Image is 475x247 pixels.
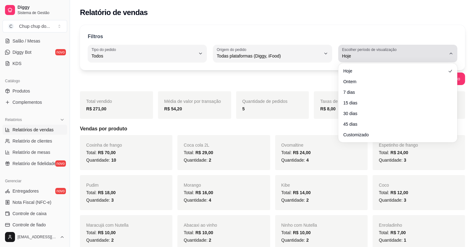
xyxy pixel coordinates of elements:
div: Gerenciar [2,176,67,186]
div: Catálogo [2,76,67,86]
span: 2 [306,198,309,203]
label: Tipo do pedido [92,47,118,52]
div: Chup chup do ... [19,23,50,29]
span: Controle de fiado [12,222,46,228]
span: 2 [209,158,211,163]
span: Diggy [17,5,65,10]
span: Complementos [12,99,42,105]
span: [EMAIL_ADDRESS][DOMAIN_NAME] [17,234,57,239]
span: R$ 24,00 [390,150,408,155]
span: Total: [379,230,406,235]
span: Total: [184,150,213,155]
span: Quantidade: [86,158,116,163]
span: Total: [184,230,213,235]
span: Coca cola 2L [184,143,209,148]
span: 2 [209,238,211,243]
span: Salão / Mesas [12,38,40,44]
span: R$ 16,00 [195,190,213,195]
span: Sistema de Gestão [17,10,65,15]
span: Média de valor por transação [164,99,221,104]
label: Escolher período de visualização [342,47,398,52]
span: Controle de caixa [12,210,47,217]
span: Hoje [342,53,446,59]
span: Morango [184,183,201,188]
span: Ninho com Nutella [281,223,317,228]
span: Total: [379,150,408,155]
span: Maracujá com Nutella [86,223,128,228]
span: Enroladinho [379,223,402,228]
span: Nota Fiscal (NFC-e) [12,199,51,205]
span: 10 [111,158,116,163]
span: Diggy Bot [12,49,32,55]
span: Relatórios [5,117,22,122]
span: Relatório de fidelidade [12,160,56,167]
span: 4 [209,198,211,203]
span: 2 [111,238,114,243]
span: Quantidade: [184,198,211,203]
strong: R$ 54,20 [164,106,182,111]
span: R$ 14,00 [293,190,311,195]
span: Total: [86,150,116,155]
span: 4 [306,158,309,163]
strong: 5 [242,106,245,111]
span: Espetinho de frango [379,143,418,148]
span: Total: [86,190,116,195]
span: Quantidade: [379,238,406,243]
button: Select a team [2,20,67,33]
span: Total: [379,190,408,195]
span: 3 [111,198,114,203]
span: Quantidade: [184,158,211,163]
span: 3 [404,198,406,203]
strong: R$ 271,00 [86,106,106,111]
span: 2 [306,238,309,243]
span: R$ 18,00 [98,190,116,195]
span: Quantidade: [86,198,114,203]
h5: Vendas por produto [80,125,465,133]
span: Total vendido [86,99,112,104]
span: 30 dias [343,110,446,117]
span: Pudim [86,183,99,188]
span: 1 [404,238,406,243]
span: R$ 7,00 [390,230,406,235]
span: Relatório de clientes [12,138,52,144]
span: R$ 24,00 [293,150,311,155]
span: Quantidade: [281,158,309,163]
span: Quantidade: [184,238,211,243]
h2: Relatório de vendas [80,8,148,18]
span: Entregadores [12,188,39,194]
span: Abacaxi ao vinho [184,223,217,228]
span: Total: [281,230,311,235]
span: Total: [86,230,116,235]
span: Produtos [12,88,30,94]
span: R$ 10,00 [98,230,116,235]
span: Customizado [343,132,446,138]
span: R$ 29,00 [195,150,213,155]
strong: R$ 8,00 [320,106,335,111]
span: Relatórios de vendas [12,127,54,133]
span: KDS [12,60,22,67]
span: R$ 12,00 [390,190,408,195]
span: Ovomaltine [281,143,304,148]
span: 45 dias [343,121,446,127]
p: Filtros [88,33,103,40]
span: Quantidade: [379,198,406,203]
span: Todos [92,53,195,59]
span: Total: [281,150,311,155]
span: 7 dias [343,89,446,95]
span: Quantidade: [86,238,114,243]
span: Todas plataformas (Diggy, iFood) [217,53,321,59]
span: Total: [281,190,311,195]
span: Kibe [281,183,290,188]
span: R$ 70,00 [98,150,116,155]
span: Relatório de mesas [12,149,50,155]
span: C [8,23,14,29]
span: R$ 10,00 [293,230,311,235]
span: 15 dias [343,100,446,106]
span: Quantidade: [281,238,309,243]
span: Coco [379,183,389,188]
span: Coxinha de frango [86,143,122,148]
span: Taxas de entrega [320,99,354,104]
span: 3 [404,158,406,163]
label: Origem do pedido [217,47,248,52]
span: Quantidade de pedidos [242,99,288,104]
